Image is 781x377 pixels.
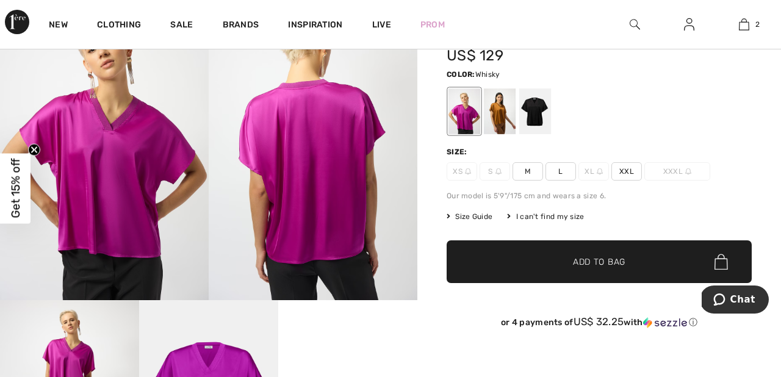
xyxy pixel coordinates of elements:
[717,17,771,32] a: 2
[170,20,193,32] a: Sale
[475,70,500,79] span: Whisky
[447,316,752,328] div: or 4 payments of with
[611,162,642,181] span: XXL
[448,88,480,134] div: Cosmos
[5,10,29,34] img: 1ère Avenue
[278,300,417,370] video: Your browser does not support the video tag.
[574,315,624,328] span: US$ 32.25
[684,17,694,32] img: My Info
[480,162,510,181] span: S
[495,168,502,174] img: ring-m.svg
[447,211,492,222] span: Size Guide
[597,168,603,174] img: ring-m.svg
[288,20,342,32] span: Inspiration
[447,240,752,283] button: Add to Bag
[447,316,752,332] div: or 4 payments ofUS$ 32.25withSezzle Click to learn more about Sezzle
[447,47,503,64] span: US$ 129
[49,20,68,32] a: New
[484,88,516,134] div: Whisky
[97,20,141,32] a: Clothing
[685,168,691,174] img: ring-m.svg
[519,88,551,134] div: Black
[372,18,391,31] a: Live
[573,256,625,268] span: Add to Bag
[447,162,477,181] span: XS
[223,20,259,32] a: Brands
[644,162,710,181] span: XXXL
[447,70,475,79] span: Color:
[28,144,40,156] button: Close teaser
[755,19,760,30] span: 2
[420,18,445,31] a: Prom
[702,285,769,316] iframe: Opens a widget where you can chat to one of our agents
[630,17,640,32] img: search the website
[714,254,728,270] img: Bag.svg
[545,162,576,181] span: L
[447,146,470,157] div: Size:
[465,168,471,174] img: ring-m.svg
[9,159,23,218] span: Get 15% off
[674,17,704,32] a: Sign In
[447,190,752,201] div: Our model is 5'9"/175 cm and wears a size 6.
[507,211,584,222] div: I can't find my size
[643,317,687,328] img: Sezzle
[578,162,609,181] span: XL
[513,162,543,181] span: M
[739,17,749,32] img: My Bag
